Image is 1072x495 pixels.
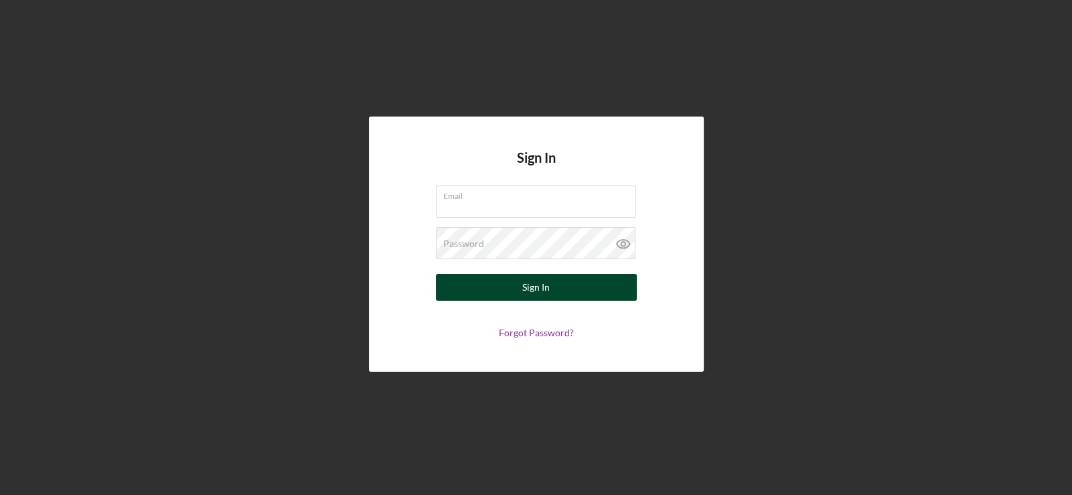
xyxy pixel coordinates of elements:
label: Email [443,186,636,201]
div: Sign In [522,274,550,301]
label: Password [443,238,484,249]
a: Forgot Password? [499,327,574,338]
button: Sign In [436,274,637,301]
h4: Sign In [517,150,556,186]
